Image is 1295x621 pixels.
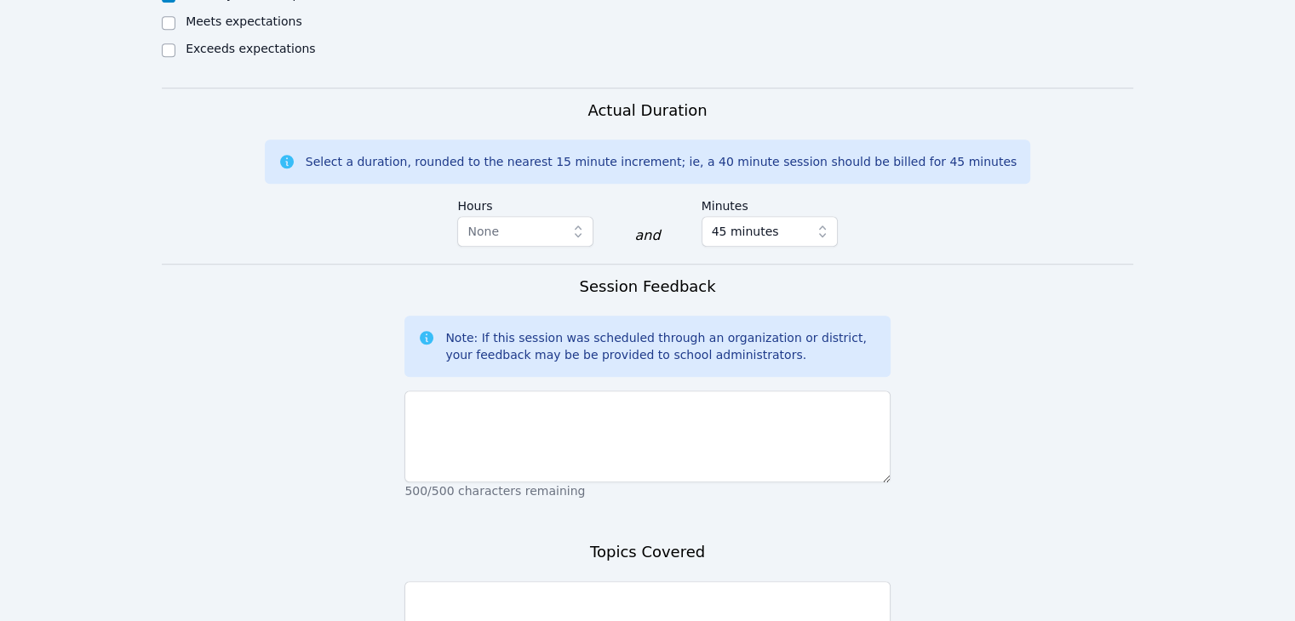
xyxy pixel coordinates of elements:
[467,225,499,238] span: None
[457,216,593,247] button: None
[590,540,705,564] h3: Topics Covered
[702,191,838,216] label: Minutes
[702,216,838,247] button: 45 minutes
[186,14,302,28] label: Meets expectations
[579,275,715,299] h3: Session Feedback
[445,329,876,363] div: Note: If this session was scheduled through an organization or district, your feedback may be be ...
[404,482,890,499] p: 500/500 characters remaining
[712,221,779,242] span: 45 minutes
[186,42,315,55] label: Exceeds expectations
[306,153,1017,170] div: Select a duration, rounded to the nearest 15 minute increment; ie, a 40 minute session should be ...
[587,99,707,122] h3: Actual Duration
[457,191,593,216] label: Hours
[634,225,660,246] div: and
